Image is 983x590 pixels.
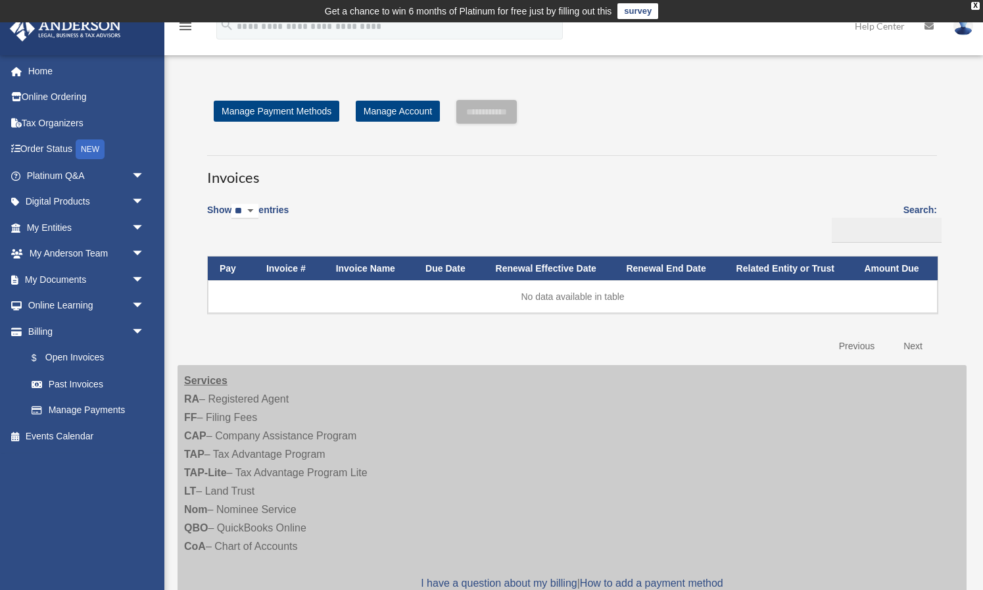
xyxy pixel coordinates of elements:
a: My Entitiesarrow_drop_down [9,214,164,241]
a: Manage Account [356,101,440,122]
div: NEW [76,139,105,159]
strong: FF [184,412,197,423]
a: Digital Productsarrow_drop_down [9,189,164,215]
td: No data available in table [208,280,938,313]
a: Online Ordering [9,84,164,111]
a: Manage Payments [18,397,158,424]
a: Past Invoices [18,371,158,397]
label: Search: [827,202,937,243]
a: Events Calendar [9,423,164,449]
strong: Nom [184,504,208,515]
a: Online Learningarrow_drop_down [9,293,164,319]
th: Amount Due: activate to sort column ascending [852,257,938,281]
a: My Anderson Teamarrow_drop_down [9,241,164,267]
th: Renewal End Date: activate to sort column ascending [614,257,724,281]
a: Next [894,333,932,360]
th: Invoice #: activate to sort column ascending [254,257,324,281]
a: Order StatusNEW [9,136,164,163]
a: Previous [829,333,884,360]
a: Billingarrow_drop_down [9,318,158,345]
a: Platinum Q&Aarrow_drop_down [9,162,164,189]
a: survey [617,3,658,19]
span: arrow_drop_down [132,241,158,268]
span: $ [39,350,45,366]
label: Show entries [207,202,289,232]
strong: CoA [184,541,206,552]
input: Search: [832,218,942,243]
a: How to add a payment method [580,578,723,589]
strong: TAP-Lite [184,467,227,478]
th: Invoice Name: activate to sort column ascending [324,257,414,281]
span: arrow_drop_down [132,189,158,216]
th: Related Entity or Trust: activate to sort column ascending [725,257,853,281]
img: Anderson Advisors Platinum Portal [6,16,125,41]
i: search [220,18,234,32]
span: arrow_drop_down [132,266,158,293]
th: Renewal Effective Date: activate to sort column ascending [484,257,615,281]
th: Pay: activate to sort column descending [208,257,254,281]
strong: Services [184,375,228,386]
th: Due Date: activate to sort column ascending [414,257,484,281]
a: My Documentsarrow_drop_down [9,266,164,293]
strong: CAP [184,430,206,441]
strong: LT [184,485,196,497]
a: Manage Payment Methods [214,101,339,122]
span: arrow_drop_down [132,214,158,241]
span: arrow_drop_down [132,318,158,345]
strong: QBO [184,522,208,533]
strong: TAP [184,449,204,460]
span: arrow_drop_down [132,162,158,189]
strong: RA [184,393,199,405]
select: Showentries [231,204,258,219]
a: Home [9,58,164,84]
span: arrow_drop_down [132,293,158,320]
a: menu [178,23,193,34]
img: User Pic [953,16,973,36]
div: Get a chance to win 6 months of Platinum for free just by filling out this [325,3,612,19]
a: Tax Organizers [9,110,164,136]
a: $Open Invoices [18,345,151,372]
a: I have a question about my billing [421,578,577,589]
div: close [971,2,980,10]
i: menu [178,18,193,34]
h3: Invoices [207,155,937,188]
